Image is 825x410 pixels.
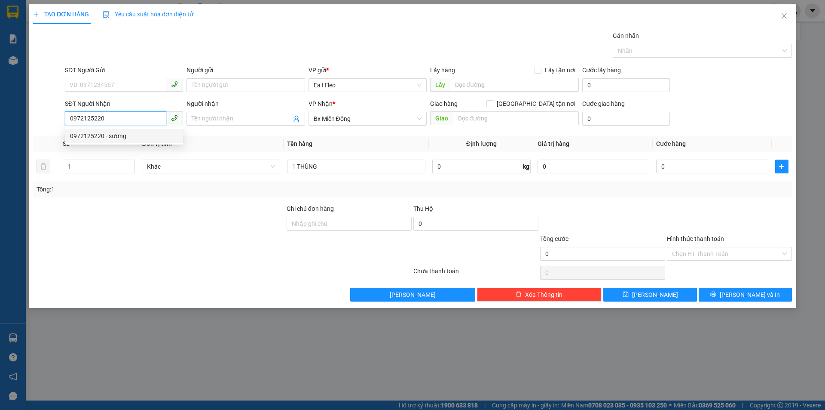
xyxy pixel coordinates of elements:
[293,115,300,122] span: user-add
[103,11,110,18] img: icon
[309,65,427,75] div: VP gửi
[430,100,458,107] span: Giao hàng
[314,112,422,125] span: Bx Miền Đông
[412,266,539,281] div: Chưa thanh toán
[430,78,450,92] span: Lấy
[538,140,569,147] span: Giá trị hàng
[65,129,183,143] div: 0972125220 - sương
[37,185,318,194] div: Tổng: 1
[171,81,178,88] span: phone
[430,111,453,125] span: Giao
[390,290,436,299] span: [PERSON_NAME]
[667,235,724,242] label: Hình thức thanh toán
[540,235,568,242] span: Tổng cước
[603,288,697,302] button: save[PERSON_NAME]
[186,99,305,108] div: Người nhận
[147,160,275,173] span: Khác
[103,11,193,18] span: Yêu cầu xuất hóa đơn điện tử
[453,111,579,125] input: Dọc đường
[33,11,39,17] span: plus
[525,290,562,299] span: Xóa Thông tin
[699,288,792,302] button: printer[PERSON_NAME] và In
[516,291,522,298] span: delete
[287,205,334,212] label: Ghi chú đơn hàng
[493,99,579,108] span: [GEOGRAPHIC_DATA] tận nơi
[623,291,629,298] span: save
[287,140,312,147] span: Tên hàng
[613,32,639,39] label: Gán nhãn
[775,160,788,173] button: plus
[582,67,621,74] label: Cước lấy hàng
[582,100,625,107] label: Cước giao hàng
[720,290,780,299] span: [PERSON_NAME] và In
[309,100,333,107] span: VP Nhận
[656,140,686,147] span: Cước hàng
[171,114,178,121] span: phone
[710,291,716,298] span: printer
[522,160,531,173] span: kg
[450,78,579,92] input: Dọc đường
[186,65,305,75] div: Người gửi
[538,160,649,173] input: 0
[70,131,178,141] div: 0972125220 - sương
[287,217,412,231] input: Ghi chú đơn hàng
[287,160,425,173] input: VD: Bàn, Ghế
[63,140,70,147] span: SL
[781,12,788,19] span: close
[466,140,497,147] span: Định lượng
[314,79,422,92] span: Ea H`leo
[413,205,433,212] span: Thu Hộ
[776,163,788,170] span: plus
[65,99,183,108] div: SĐT Người Nhận
[582,112,670,126] input: Cước giao hàng
[632,290,678,299] span: [PERSON_NAME]
[541,65,579,75] span: Lấy tận nơi
[430,67,455,74] span: Lấy hàng
[350,288,475,302] button: [PERSON_NAME]
[33,11,89,18] span: TẠO ĐƠN HÀNG
[65,65,183,75] div: SĐT Người Gửi
[582,78,670,92] input: Cước lấy hàng
[477,288,602,302] button: deleteXóa Thông tin
[772,4,796,28] button: Close
[37,160,50,173] button: delete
